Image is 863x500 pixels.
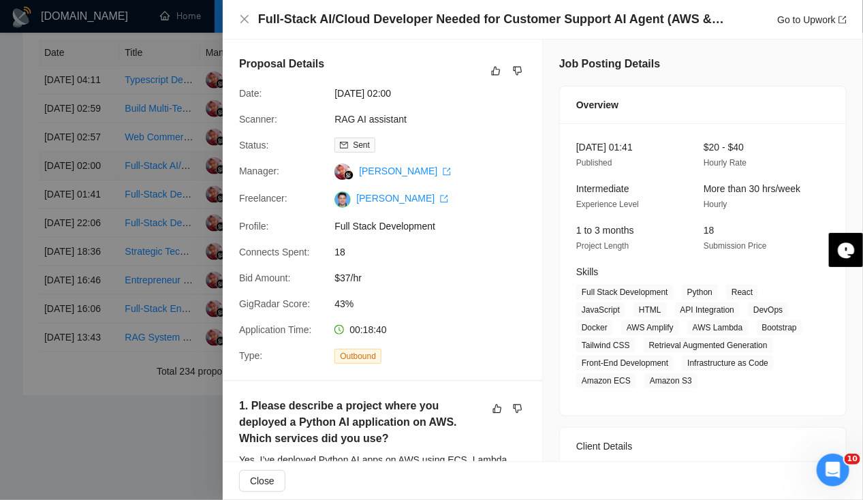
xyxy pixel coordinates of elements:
[489,401,505,417] button: like
[239,140,269,151] span: Status:
[644,338,773,353] span: Retrieval Augmented Generation
[334,86,539,101] span: [DATE] 02:00
[576,338,636,353] span: Tailwind CSS
[359,166,451,176] a: [PERSON_NAME] export
[491,65,501,76] span: like
[576,428,830,465] div: Client Details
[239,398,483,447] h5: 1. Please describe a project where you deployed a Python AI application on AWS. Which services di...
[704,183,800,194] span: More than 30 hrs/week
[334,270,539,285] span: $37/hr
[838,16,847,24] span: export
[576,158,612,168] span: Published
[576,266,599,277] span: Skills
[845,454,860,465] span: 10
[704,241,767,251] span: Submission Price
[334,191,351,208] img: c1xPIZKCd_5qpVW3p9_rL3BM5xnmTxF9N55oKzANS0DJi4p2e9ZOzoRW-Ms11vJalQ
[239,324,312,335] span: Application Time:
[258,11,728,28] h4: Full-Stack AI/Cloud Developer Needed for Customer Support AI Agent (AWS &#43; LangChain &#43; RAG)
[334,349,381,364] span: Outbound
[682,285,718,300] span: Python
[576,373,636,388] span: Amazon ECS
[492,403,502,414] span: like
[777,14,847,25] a: Go to Upworkexport
[621,320,679,335] span: AWS Amplify
[239,470,285,492] button: Close
[334,114,407,125] a: RAG AI assistant
[239,452,526,482] div: Yes, I’ve deployed Python AI apps on AWS using ECS, Lambda, S3, and Docker. Happy to share more d...
[488,63,504,79] button: like
[440,195,448,203] span: export
[344,170,354,180] img: gigradar-bm.png
[576,302,625,317] span: JavaScript
[748,302,788,317] span: DevOps
[726,285,758,300] span: React
[349,324,387,335] span: 00:18:40
[239,193,287,204] span: Freelancer:
[704,142,744,153] span: $20 - $40
[576,142,633,153] span: [DATE] 01:41
[353,140,370,150] span: Sent
[633,302,667,317] span: HTML
[704,200,727,209] span: Hourly
[250,473,274,488] span: Close
[239,88,262,99] span: Date:
[239,272,291,283] span: Bid Amount:
[687,320,749,335] span: AWS Lambda
[239,350,262,361] span: Type:
[239,221,269,232] span: Profile:
[509,401,526,417] button: dislike
[239,114,277,125] span: Scanner:
[576,225,634,236] span: 1 to 3 months
[443,168,451,176] span: export
[757,320,802,335] span: Bootstrap
[576,241,629,251] span: Project Length
[704,158,747,168] span: Hourly Rate
[576,285,674,300] span: Full Stack Development
[239,298,310,309] span: GigRadar Score:
[644,373,697,388] span: Amazon S3
[817,454,849,486] iframe: Intercom live chat
[334,245,539,260] span: 18
[356,193,448,204] a: [PERSON_NAME] export
[239,14,250,25] button: Close
[559,56,660,72] h5: Job Posting Details
[682,356,774,371] span: Infrastructure as Code
[576,183,629,194] span: Intermediate
[576,200,639,209] span: Experience Level
[334,296,539,311] span: 43%
[509,63,526,79] button: dislike
[239,56,324,72] h5: Proposal Details
[704,225,715,236] span: 18
[576,356,674,371] span: Front-End Development
[239,247,310,257] span: Connects Spent:
[576,97,618,112] span: Overview
[513,403,522,414] span: dislike
[576,320,613,335] span: Docker
[239,14,250,25] span: close
[340,141,348,149] span: mail
[675,302,740,317] span: API Integration
[239,166,279,176] span: Manager:
[334,219,539,234] span: Full Stack Development
[334,325,344,334] span: clock-circle
[513,65,522,76] span: dislike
